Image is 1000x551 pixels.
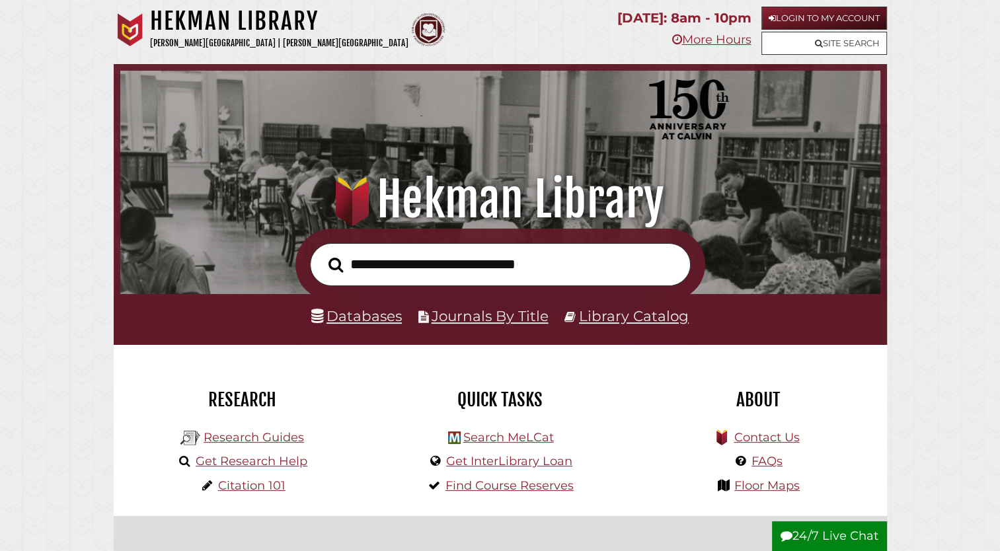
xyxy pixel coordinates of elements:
img: Hekman Library Logo [448,431,461,444]
a: FAQs [751,454,783,468]
img: Hekman Library Logo [180,428,200,448]
a: Get Research Help [196,454,307,468]
a: Floor Maps [734,478,800,493]
h2: Quick Tasks [381,388,619,411]
a: More Hours [672,32,751,47]
a: Library Catalog [579,307,689,324]
a: Citation 101 [218,478,286,493]
a: Research Guides [204,430,304,445]
i: Search [328,256,343,272]
a: Site Search [761,32,887,55]
img: Calvin University [114,13,147,46]
a: Login to My Account [761,7,887,30]
a: Contact Us [734,430,799,445]
button: Search [322,254,350,277]
p: [PERSON_NAME][GEOGRAPHIC_DATA] | [PERSON_NAME][GEOGRAPHIC_DATA] [150,36,408,51]
a: Find Course Reserves [445,478,574,493]
h1: Hekman Library [150,7,408,36]
h2: About [639,388,877,411]
img: Calvin Theological Seminary [412,13,445,46]
a: Databases [311,307,402,324]
a: Search MeLCat [463,430,553,445]
h1: Hekman Library [135,170,865,229]
p: [DATE]: 8am - 10pm [617,7,751,30]
a: Get InterLibrary Loan [446,454,572,468]
a: Journals By Title [432,307,549,324]
h2: Research [124,388,362,411]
